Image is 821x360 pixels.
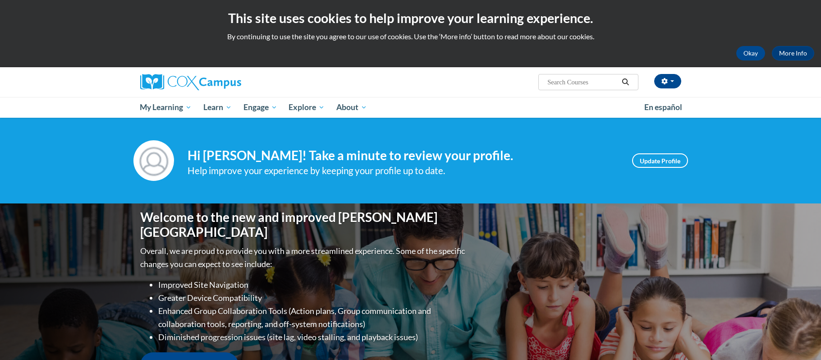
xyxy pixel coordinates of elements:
li: Enhanced Group Collaboration Tools (Action plans, Group communication and collaboration tools, re... [158,305,467,331]
button: Search [619,77,632,88]
a: Engage [238,97,283,118]
a: En español [638,98,688,117]
li: Improved Site Navigation [158,278,467,291]
span: Explore [289,102,325,113]
span: En español [644,102,682,112]
iframe: Button to launch messaging window [785,324,814,353]
img: Cox Campus [140,74,241,90]
input: Search Courses [546,77,619,88]
button: Okay [736,46,765,60]
div: Help improve your experience by keeping your profile up to date. [188,163,619,178]
span: Learn [203,102,232,113]
img: Profile Image [133,140,174,181]
a: More Info [772,46,814,60]
span: About [336,102,367,113]
span: Engage [243,102,277,113]
a: Cox Campus [140,74,312,90]
li: Greater Device Compatibility [158,291,467,305]
p: Overall, we are proud to provide you with a more streamlined experience. Some of the specific cha... [140,245,467,271]
a: About [330,97,373,118]
button: Account Settings [654,74,681,88]
h2: This site uses cookies to help improve your learning experience. [7,9,814,27]
a: Explore [283,97,330,118]
a: Update Profile [632,153,688,168]
div: Main menu [127,97,695,118]
span: My Learning [140,102,192,113]
h4: Hi [PERSON_NAME]! Take a minute to review your profile. [188,148,619,163]
p: By continuing to use the site you agree to our use of cookies. Use the ‘More info’ button to read... [7,32,814,42]
a: My Learning [134,97,198,118]
h1: Welcome to the new and improved [PERSON_NAME][GEOGRAPHIC_DATA] [140,210,467,240]
li: Diminished progression issues (site lag, video stalling, and playback issues) [158,331,467,344]
a: Learn [197,97,238,118]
